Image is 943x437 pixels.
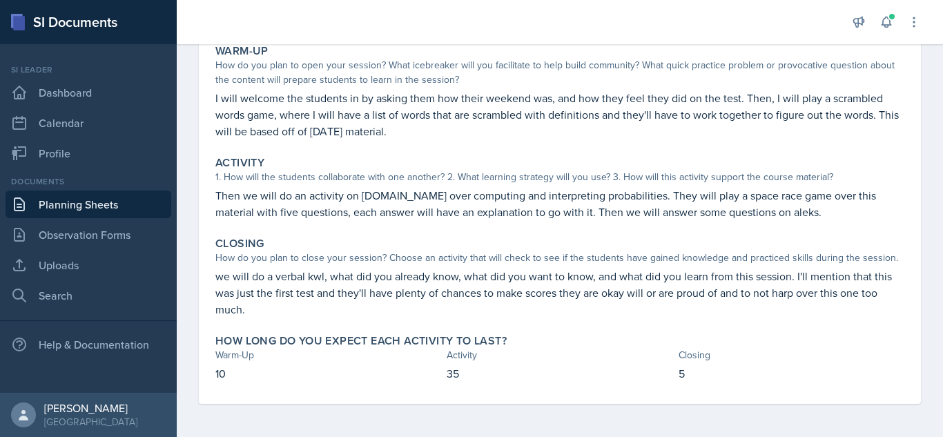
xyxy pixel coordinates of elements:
div: Closing [679,348,904,362]
a: Uploads [6,251,171,279]
div: Activity [447,348,672,362]
a: Dashboard [6,79,171,106]
label: Closing [215,237,264,251]
div: How do you plan to open your session? What icebreaker will you facilitate to help build community... [215,58,904,87]
a: Profile [6,139,171,167]
label: Warm-Up [215,44,269,58]
p: we will do a verbal kwl, what did you already know, what did you want to know, and what did you l... [215,268,904,318]
p: I will welcome the students in by asking them how their weekend was, and how they feel they did o... [215,90,904,139]
div: [PERSON_NAME] [44,401,137,415]
div: [GEOGRAPHIC_DATA] [44,415,137,429]
p: 35 [447,365,672,382]
p: 10 [215,365,441,382]
a: Observation Forms [6,221,171,249]
label: Activity [215,156,264,170]
div: 1. How will the students collaborate with one another? 2. What learning strategy will you use? 3.... [215,170,904,184]
p: Then we will do an activity on [DOMAIN_NAME] over computing and interpreting probabilities. They ... [215,187,904,220]
div: How do you plan to close your session? Choose an activity that will check to see if the students ... [215,251,904,265]
a: Planning Sheets [6,191,171,218]
a: Search [6,282,171,309]
div: Si leader [6,64,171,76]
div: Documents [6,175,171,188]
label: How long do you expect each activity to last? [215,334,507,348]
a: Calendar [6,109,171,137]
p: 5 [679,365,904,382]
div: Warm-Up [215,348,441,362]
div: Help & Documentation [6,331,171,358]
